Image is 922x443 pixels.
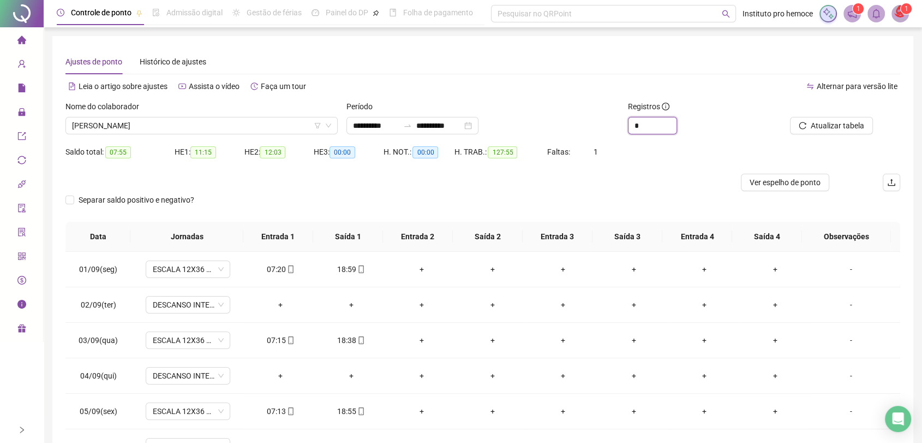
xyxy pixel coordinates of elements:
span: info-circle [17,295,26,317]
th: Saída 4 [732,222,802,252]
div: + [607,263,661,275]
span: Alternar para versão lite [817,82,897,91]
div: + [749,334,802,346]
div: + [749,263,802,275]
span: 127:55 [488,146,517,158]
span: notification [847,9,857,19]
span: Faça um tour [261,82,306,91]
span: 03/09(qua) [79,336,118,345]
div: + [749,370,802,382]
span: qrcode [17,247,26,269]
span: book [389,9,397,16]
div: - [819,334,883,346]
span: mobile [356,336,365,344]
div: + [395,370,448,382]
div: + [395,334,448,346]
span: right [18,426,26,434]
span: file [17,79,26,101]
div: + [395,299,448,311]
div: + [607,370,661,382]
span: 07:55 [105,146,131,158]
span: filter [314,122,321,129]
div: + [466,299,519,311]
div: Open Intercom Messenger [885,406,911,432]
span: down [325,122,332,129]
div: 07:20 [254,263,307,275]
span: pushpin [136,10,142,16]
span: ESCALA 12X36 PLANTÃO DIURNO [152,403,224,420]
span: 12:03 [260,146,285,158]
div: - [819,263,883,275]
label: Nome do colaborador [65,101,146,113]
div: H. NOT.: [383,146,454,158]
span: pushpin [373,10,379,16]
span: sync [17,151,26,173]
div: - [819,299,883,311]
div: 18:38 [325,334,378,346]
span: lock [17,103,26,125]
span: 00:00 [330,146,355,158]
div: + [607,334,661,346]
span: 05/09(sex) [80,407,117,416]
span: youtube [178,82,186,90]
div: + [536,370,590,382]
span: api [17,175,26,197]
div: HE 3: [314,146,383,158]
div: 18:55 [325,405,378,417]
div: + [749,299,802,311]
div: + [466,405,519,417]
span: Painel do DP [326,8,368,17]
span: ESCALA 12X36 PLANTÃO DIURNO [152,261,224,277]
span: to [403,121,412,130]
span: upload [887,178,896,187]
span: swap [806,82,814,90]
th: Saída 2 [453,222,523,252]
div: + [678,405,731,417]
span: Ver espelho de ponto [750,176,821,188]
div: + [325,370,378,382]
div: + [325,299,378,311]
span: 1 [905,5,908,13]
div: 07:15 [254,334,307,346]
span: home [17,31,26,52]
img: sparkle-icon.fc2bf0ac1784a2077858766a79e2daf3.svg [822,8,834,20]
th: Entrada 4 [662,222,732,252]
div: + [536,299,590,311]
span: Controle de ponto [71,8,131,17]
div: + [395,263,448,275]
span: Registros [628,101,669,113]
th: Saída 1 [313,222,383,252]
div: + [466,370,519,382]
span: swap-right [403,121,412,130]
span: clock-circle [57,9,64,16]
span: audit [17,199,26,221]
span: dollar [17,271,26,293]
span: 11:15 [190,146,216,158]
span: Atualizar tabela [811,120,864,132]
th: Observações [802,222,891,252]
span: Separar saldo positivo e negativo? [74,194,199,206]
div: + [607,299,661,311]
sup: 1 [853,3,864,14]
th: Entrada 2 [383,222,453,252]
span: 04/09(qui) [80,371,117,380]
span: Leia o artigo sobre ajustes [79,82,167,91]
div: 07:13 [254,405,307,417]
div: - [819,405,883,417]
span: search [722,10,730,18]
div: Saldo total: [65,146,175,158]
span: bell [871,9,881,19]
div: + [536,263,590,275]
span: Folha de pagamento [403,8,473,17]
span: 1 [593,147,597,156]
span: mobile [286,407,295,415]
th: Data [65,222,130,252]
span: mobile [356,407,365,415]
th: Entrada 3 [523,222,592,252]
span: Histórico de ajustes [140,57,206,66]
div: - [819,370,883,382]
span: file-done [152,9,160,16]
div: HE 2: [244,146,313,158]
span: Gestão de férias [247,8,302,17]
span: sun [232,9,240,16]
